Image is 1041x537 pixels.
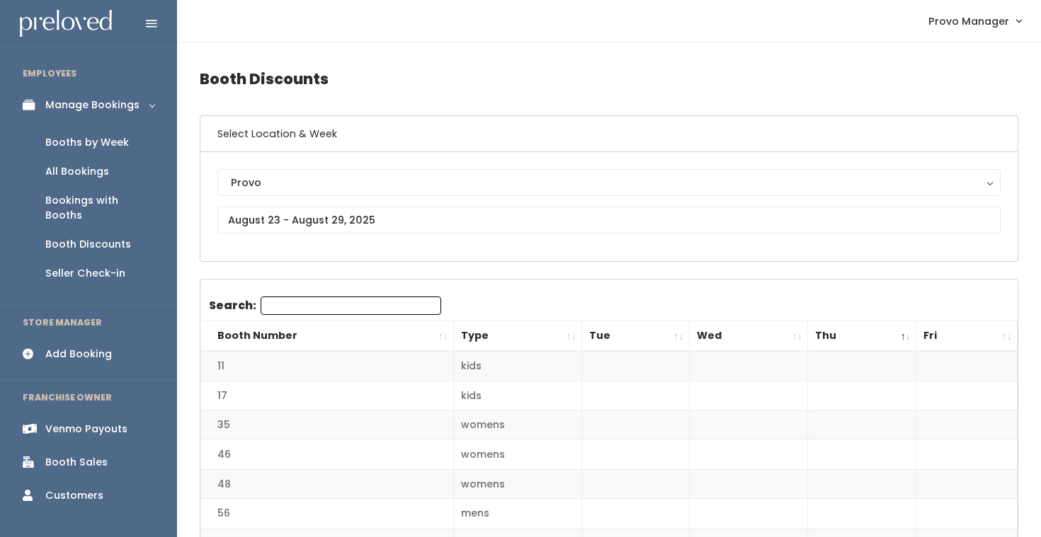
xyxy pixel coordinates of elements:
td: kids [454,351,582,381]
td: 17 [200,381,454,410]
h4: Booth Discounts [200,59,1018,98]
th: Type: activate to sort column ascending [454,321,582,352]
div: Manage Bookings [45,98,140,112]
td: womens [454,410,582,440]
td: 35 [200,410,454,440]
td: womens [454,469,582,499]
div: Customers [45,488,103,503]
div: Bookings with Booths [45,193,154,223]
div: Add Booking [45,347,112,362]
th: Fri: activate to sort column ascending [916,321,1018,352]
div: Seller Check-in [45,266,125,281]
td: mens [454,499,582,529]
label: Search: [209,296,441,315]
td: 48 [200,469,454,499]
h6: Select Location & Week [200,116,1018,152]
input: Search: [261,296,441,315]
div: Venmo Payouts [45,422,127,437]
td: 56 [200,499,454,529]
th: Tue: activate to sort column ascending [582,321,690,352]
button: Provo [217,169,1001,196]
td: 11 [200,351,454,381]
div: Booth Discounts [45,237,131,252]
img: preloved logo [20,10,112,37]
div: Provo [231,175,987,190]
th: Booth Number: activate to sort column ascending [200,321,454,352]
input: August 23 - August 29, 2025 [217,207,1001,233]
div: All Bookings [45,164,109,179]
td: kids [454,381,582,410]
div: Booth Sales [45,455,108,470]
a: Provo Manager [914,6,1035,36]
th: Wed: activate to sort column ascending [689,321,807,352]
td: womens [454,440,582,470]
span: Provo Manager [928,13,1009,29]
th: Thu: activate to sort column descending [807,321,916,352]
div: Booths by Week [45,135,129,150]
td: 46 [200,440,454,470]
